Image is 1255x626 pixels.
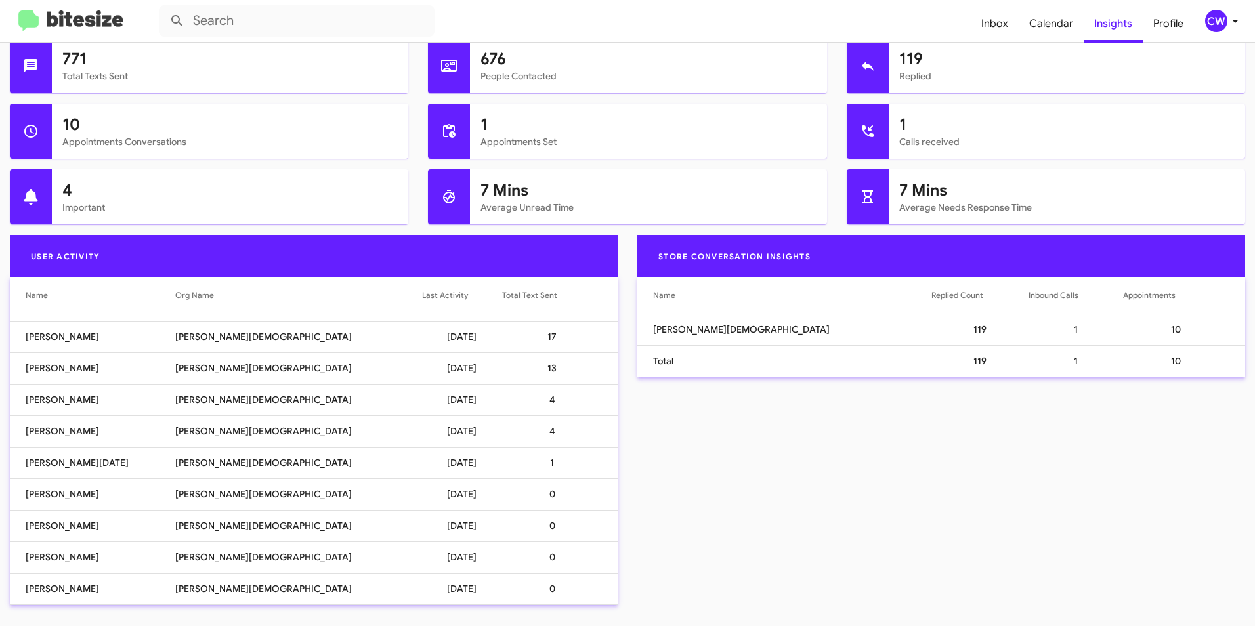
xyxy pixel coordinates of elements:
[931,314,1029,345] td: 119
[480,180,816,201] h1: 7 Mins
[175,415,421,447] td: [PERSON_NAME][DEMOGRAPHIC_DATA]
[648,251,821,261] span: Store Conversation Insights
[502,510,618,541] td: 0
[422,510,503,541] td: [DATE]
[1123,345,1245,377] td: 10
[899,201,1235,214] mat-card-subtitle: Average Needs Response Time
[10,573,175,604] td: [PERSON_NAME]
[10,352,175,384] td: [PERSON_NAME]
[26,289,175,302] div: Name
[1205,10,1227,32] div: CW
[971,5,1019,43] a: Inbox
[175,321,421,352] td: [PERSON_NAME][DEMOGRAPHIC_DATA]
[931,345,1029,377] td: 119
[175,541,421,573] td: [PERSON_NAME][DEMOGRAPHIC_DATA]
[10,415,175,447] td: [PERSON_NAME]
[1029,289,1123,302] div: Inbound Calls
[480,114,816,135] h1: 1
[502,573,618,604] td: 0
[422,352,503,384] td: [DATE]
[422,289,468,302] div: Last Activity
[175,289,214,302] div: Org Name
[422,447,503,478] td: [DATE]
[931,289,1029,302] div: Replied Count
[422,289,503,302] div: Last Activity
[502,447,618,478] td: 1
[175,510,421,541] td: [PERSON_NAME][DEMOGRAPHIC_DATA]
[1029,289,1078,302] div: Inbound Calls
[480,201,816,214] mat-card-subtitle: Average Unread Time
[62,70,398,83] mat-card-subtitle: Total Texts Sent
[62,49,398,70] h1: 771
[159,5,435,37] input: Search
[422,541,503,573] td: [DATE]
[1123,314,1245,345] td: 10
[502,321,618,352] td: 17
[480,135,816,148] mat-card-subtitle: Appointments Set
[10,478,175,510] td: [PERSON_NAME]
[62,135,398,148] mat-card-subtitle: Appointments Conversations
[1084,5,1143,43] a: Insights
[175,352,421,384] td: [PERSON_NAME][DEMOGRAPHIC_DATA]
[26,289,48,302] div: Name
[422,573,503,604] td: [DATE]
[1029,345,1123,377] td: 1
[10,541,175,573] td: [PERSON_NAME]
[175,573,421,604] td: [PERSON_NAME][DEMOGRAPHIC_DATA]
[10,321,175,352] td: [PERSON_NAME]
[502,415,618,447] td: 4
[62,180,398,201] h1: 4
[1194,10,1241,32] button: CW
[175,478,421,510] td: [PERSON_NAME][DEMOGRAPHIC_DATA]
[502,478,618,510] td: 0
[899,135,1235,148] mat-card-subtitle: Calls received
[1029,314,1123,345] td: 1
[899,180,1235,201] h1: 7 Mins
[175,384,421,415] td: [PERSON_NAME][DEMOGRAPHIC_DATA]
[1123,289,1229,302] div: Appointments
[931,289,983,302] div: Replied Count
[637,345,931,377] td: Total
[480,70,816,83] mat-card-subtitle: People Contacted
[62,114,398,135] h1: 10
[422,384,503,415] td: [DATE]
[62,201,398,214] mat-card-subtitle: Important
[1019,5,1084,43] a: Calendar
[10,384,175,415] td: [PERSON_NAME]
[1123,289,1176,302] div: Appointments
[653,289,931,302] div: Name
[899,49,1235,70] h1: 119
[10,447,175,478] td: [PERSON_NAME][DATE]
[637,314,931,345] td: [PERSON_NAME][DEMOGRAPHIC_DATA]
[20,251,110,261] span: User Activity
[1143,5,1194,43] a: Profile
[653,289,675,302] div: Name
[175,289,421,302] div: Org Name
[502,352,618,384] td: 13
[502,541,618,573] td: 0
[10,510,175,541] td: [PERSON_NAME]
[502,289,602,302] div: Total Text Sent
[899,114,1235,135] h1: 1
[502,384,618,415] td: 4
[502,289,557,302] div: Total Text Sent
[175,447,421,478] td: [PERSON_NAME][DEMOGRAPHIC_DATA]
[422,478,503,510] td: [DATE]
[422,321,503,352] td: [DATE]
[422,415,503,447] td: [DATE]
[480,49,816,70] h1: 676
[899,70,1235,83] mat-card-subtitle: Replied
